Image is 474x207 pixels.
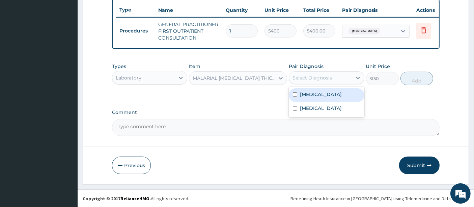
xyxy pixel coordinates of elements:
span: [MEDICAL_DATA] [348,28,380,34]
div: Laboratory [116,74,141,81]
a: RelianceHMO [120,195,149,202]
th: Type [116,4,155,16]
td: Procedures [116,25,155,37]
th: Total Price [300,3,339,17]
td: GENERAL PRACTITIONER FIRST OUTPATIENT CONSULTATION [155,18,222,45]
label: [MEDICAL_DATA] [300,105,342,112]
th: Quantity [222,3,261,17]
th: Actions [413,3,447,17]
button: Add [400,72,433,85]
label: Pair Diagnosis [289,63,324,70]
footer: All rights reserved. [78,190,474,207]
textarea: Type your message and hit 'Enter' [3,136,129,160]
div: MALARIAL [MEDICAL_DATA] THICK AND THIN FILMS - [BLOOD] [193,75,275,82]
div: Minimize live chat window [111,3,127,20]
span: We're online! [39,61,93,129]
button: Submit [399,157,440,174]
div: Select Diagnosis [292,74,332,81]
label: Item [189,63,200,70]
div: Chat with us now [35,38,113,47]
button: Previous [112,157,151,174]
label: Types [112,64,126,69]
label: Comment [112,110,440,115]
th: Unit Price [261,3,300,17]
img: d_794563401_company_1708531726252_794563401 [12,34,27,51]
strong: Copyright © 2017 . [83,195,151,202]
label: Unit Price [366,63,390,70]
div: Redefining Heath Insurance in [GEOGRAPHIC_DATA] using Telemedicine and Data Science! [290,195,469,202]
th: Name [155,3,222,17]
label: [MEDICAL_DATA] [300,91,342,98]
th: Pair Diagnosis [339,3,413,17]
